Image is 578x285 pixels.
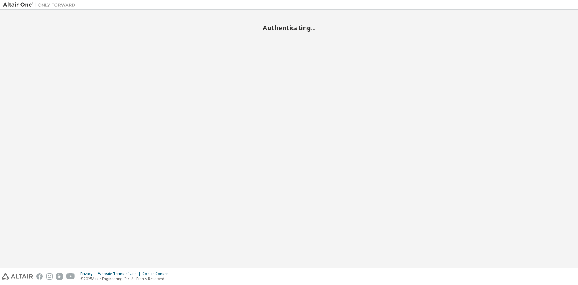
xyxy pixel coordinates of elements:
[3,24,575,32] h2: Authenticating...
[36,273,43,280] img: facebook.svg
[98,271,142,276] div: Website Terms of Use
[2,273,33,280] img: altair_logo.svg
[56,273,63,280] img: linkedin.svg
[80,271,98,276] div: Privacy
[80,276,173,281] p: © 2025 Altair Engineering, Inc. All Rights Reserved.
[3,2,78,8] img: Altair One
[66,273,75,280] img: youtube.svg
[142,271,173,276] div: Cookie Consent
[46,273,53,280] img: instagram.svg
